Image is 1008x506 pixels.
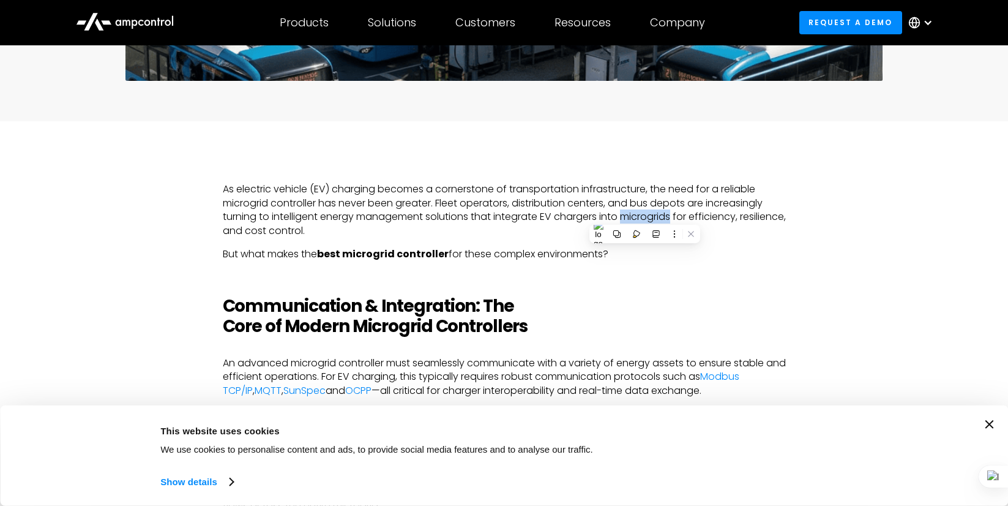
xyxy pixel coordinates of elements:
strong: best microgrid controller [317,247,449,261]
a: Request a demo [799,11,902,34]
button: Close banner [985,420,993,429]
div: Solutions [368,16,416,29]
p: But what makes the for these complex environments? [223,247,786,261]
a: SunSpec [283,383,326,398]
div: Resources [554,16,611,29]
a: OCPP [345,383,371,398]
div: Products [280,16,329,29]
a: Modbus TCP/IP [223,369,739,397]
a: Show details [160,473,233,491]
strong: Communication & Integration: The Core of Modern Microgrid Controllers [223,294,528,339]
div: Customers [455,16,515,29]
div: Company [650,16,705,29]
p: As electric vehicle (EV) charging becomes a cornerstone of transportation infrastructure, the nee... [223,183,786,238]
a: MQTT [255,383,282,398]
button: Okay [787,420,962,456]
div: This website uses cookies [160,423,760,438]
p: An advanced microgrid controller must seamlessly communicate with a variety of energy assets to e... [223,357,786,398]
span: We use cookies to personalise content and ads, to provide social media features and to analyse ou... [160,444,593,455]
